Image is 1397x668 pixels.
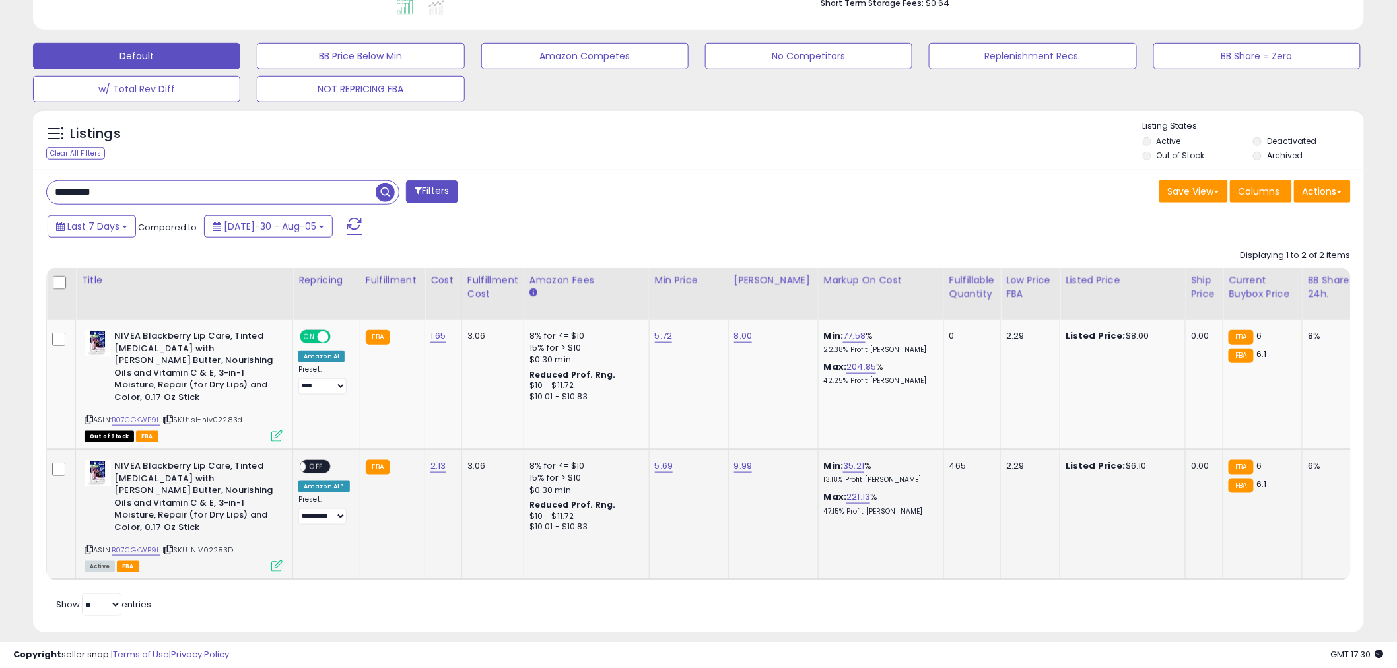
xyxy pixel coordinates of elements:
div: $0.30 min [529,484,639,496]
b: Reduced Prof. Rng. [529,499,616,510]
b: Listed Price: [1066,329,1126,342]
div: 8% for <= $10 [529,330,639,342]
button: w/ Total Rev Diff [33,76,240,102]
div: 0 [949,330,990,342]
button: NOT REPRICING FBA [257,76,464,102]
div: 8% [1308,330,1351,342]
div: Fulfillable Quantity [949,273,995,301]
a: 1.65 [430,329,446,343]
div: 2.29 [1006,460,1050,472]
b: Max: [824,360,847,373]
p: 22.38% Profit [PERSON_NAME] [824,345,934,354]
th: The percentage added to the cost of goods (COGS) that forms the calculator for Min & Max prices. [818,268,943,320]
div: $0.30 min [529,354,639,366]
button: Amazon Competes [481,43,689,69]
a: 5.72 [655,329,673,343]
div: 6% [1308,460,1351,472]
b: Min: [824,329,844,342]
div: Amazon AI [298,351,345,362]
span: [DATE]-30 - Aug-05 [224,220,316,233]
span: Show: entries [56,598,151,611]
h5: Listings [70,125,121,143]
div: 3.06 [467,330,514,342]
button: [DATE]-30 - Aug-05 [204,215,333,238]
span: 6.1 [1257,478,1267,490]
div: % [824,491,934,516]
div: 2.29 [1006,330,1050,342]
a: 221.13 [846,490,870,504]
div: 3.06 [467,460,514,472]
div: 0.00 [1191,460,1213,472]
b: Max: [824,490,847,503]
span: 6 [1257,459,1262,472]
a: 8.00 [734,329,753,343]
div: 15% for > $10 [529,342,639,354]
span: OFF [306,461,327,473]
label: Active [1157,135,1181,147]
div: $6.10 [1066,460,1175,472]
img: 41e43kgipVL._SL40_.jpg [85,460,111,486]
a: B07CGKWP9L [112,545,160,556]
div: % [824,330,934,354]
div: $10.01 - $10.83 [529,391,639,403]
div: $10 - $11.72 [529,380,639,391]
a: 9.99 [734,459,753,473]
span: All listings currently available for purchase on Amazon [85,561,115,572]
span: 6 [1257,329,1262,342]
small: FBA [1229,330,1253,345]
div: [PERSON_NAME] [734,273,813,287]
span: ON [301,331,318,343]
span: OFF [329,331,350,343]
button: Filters [406,180,458,203]
div: 8% for <= $10 [529,460,639,472]
label: Out of Stock [1157,150,1205,161]
div: Markup on Cost [824,273,938,287]
div: Fulfillment Cost [467,273,518,301]
b: Reduced Prof. Rng. [529,369,616,380]
label: Deactivated [1267,135,1316,147]
span: All listings that are currently out of stock and unavailable for purchase on Amazon [85,431,134,442]
div: $10 - $11.72 [529,511,639,522]
a: 77.58 [843,329,866,343]
b: Listed Price: [1066,459,1126,472]
div: Current Buybox Price [1229,273,1297,301]
div: Amazon Fees [529,273,644,287]
span: | SKU: sl-niv02283d [162,415,242,425]
p: 47.15% Profit [PERSON_NAME] [824,507,934,516]
div: Listed Price [1066,273,1180,287]
div: $10.01 - $10.83 [529,521,639,533]
div: Displaying 1 to 2 of 2 items [1241,250,1351,262]
small: Amazon Fees. [529,287,537,299]
span: FBA [117,561,139,572]
span: Compared to: [138,221,199,234]
p: 13.18% Profit [PERSON_NAME] [824,475,934,484]
span: 2025-08-13 17:30 GMT [1331,648,1384,661]
a: Terms of Use [113,648,169,661]
a: 204.85 [846,360,876,374]
div: ASIN: [85,330,283,440]
div: Preset: [298,495,350,525]
div: 15% for > $10 [529,472,639,484]
button: BB Share = Zero [1153,43,1361,69]
button: Default [33,43,240,69]
label: Archived [1267,150,1303,161]
div: Preset: [298,365,350,395]
span: FBA [136,431,158,442]
img: 41e43kgipVL._SL40_.jpg [85,330,111,356]
div: Fulfillment [366,273,419,287]
a: B07CGKWP9L [112,415,160,426]
button: Columns [1230,180,1292,203]
div: Low Price FBA [1006,273,1054,301]
div: BB Share 24h. [1308,273,1356,301]
a: Privacy Policy [171,648,229,661]
a: 2.13 [430,459,446,473]
b: Min: [824,459,844,472]
div: Min Price [655,273,723,287]
div: 0.00 [1191,330,1213,342]
a: 5.69 [655,459,673,473]
div: Cost [430,273,456,287]
div: Amazon AI * [298,481,350,492]
div: Title [81,273,287,287]
span: | SKU: NIV02283D [162,545,234,555]
div: Ship Price [1191,273,1217,301]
